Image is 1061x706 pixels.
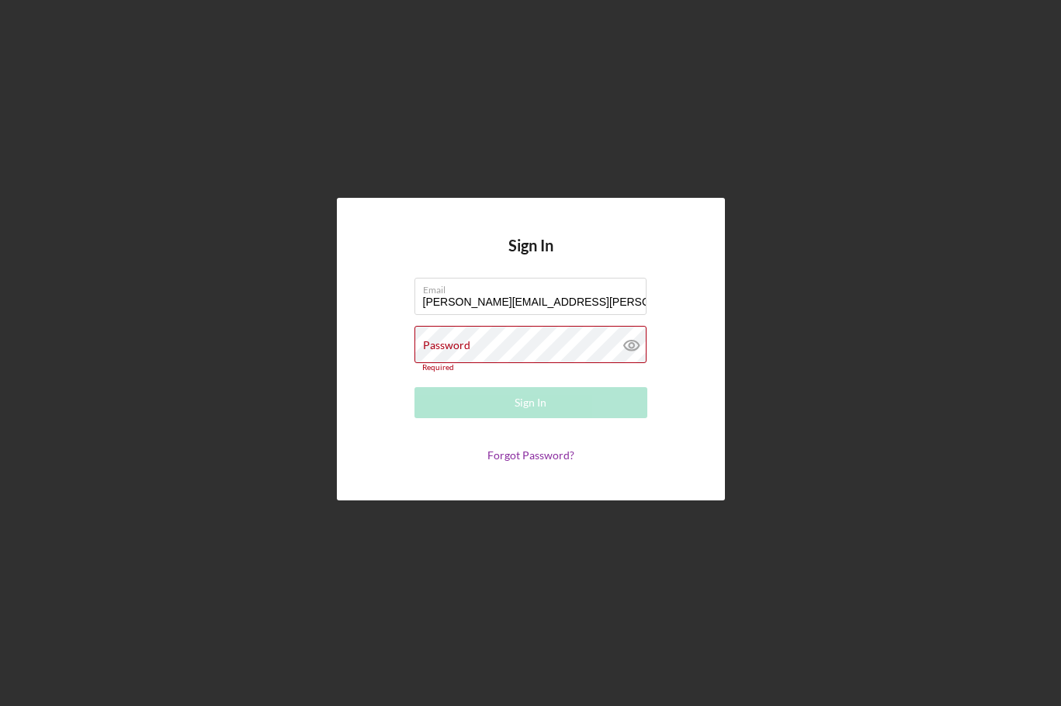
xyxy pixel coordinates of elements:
label: Password [423,339,470,351]
div: Sign In [515,387,546,418]
a: Forgot Password? [487,448,574,462]
div: Required [414,363,647,372]
button: Sign In [414,387,647,418]
label: Email [423,279,647,296]
h4: Sign In [508,237,553,278]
